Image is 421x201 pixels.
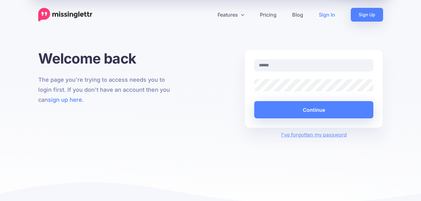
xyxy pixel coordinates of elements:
a: Pricing [252,8,284,22]
a: Blog [284,8,311,22]
p: The page you're trying to access needs you to login first. If you don't have an account then you ... [38,75,176,105]
a: I've forgotten my password [281,131,347,138]
a: sign up here [48,96,82,103]
a: Sign Up [351,8,383,22]
a: Features [210,8,252,22]
a: Sign In [311,8,343,22]
h1: Welcome back [38,50,176,67]
button: Continue [254,101,374,118]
